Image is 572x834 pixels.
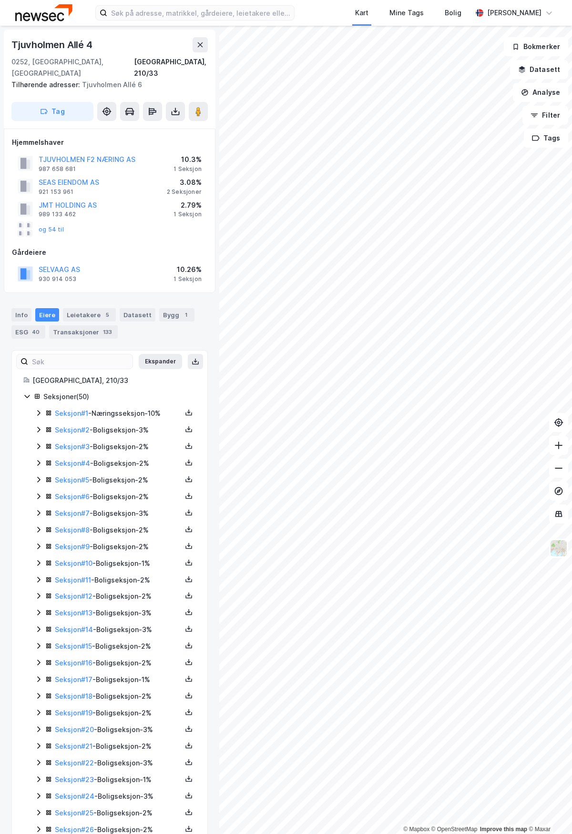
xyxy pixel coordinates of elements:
div: 2 Seksjoner [167,188,202,196]
div: - Boligseksjon - 3% [55,724,182,735]
div: - Boligseksjon - 3% [55,508,182,519]
img: newsec-logo.f6e21ccffca1b3a03d2d.png [15,4,72,21]
a: Seksjon#14 [55,625,93,633]
div: 40 [30,327,41,337]
a: Seksjon#23 [55,775,94,784]
div: Leietakere [63,308,116,322]
a: Mapbox [403,826,429,833]
a: OpenStreetMap [431,826,478,833]
div: - Boligseksjon - 2% [55,591,182,602]
div: Info [11,308,31,322]
div: Tjuvholmen Allé 4 [11,37,94,52]
a: Seksjon#12 [55,592,92,600]
div: - Boligseksjon - 1% [55,558,182,569]
div: 1 Seksjon [174,165,202,173]
div: - Boligseksjon - 3% [55,791,182,802]
div: - Boligseksjon - 2% [55,741,182,752]
div: Hjemmelshaver [12,137,207,148]
div: Bygg [159,308,194,322]
a: Seksjon#1 [55,409,88,417]
a: Seksjon#10 [55,559,92,567]
button: Datasett [510,60,568,79]
iframe: Chat Widget [524,788,572,834]
a: Seksjon#8 [55,526,90,534]
div: - Boligseksjon - 2% [55,657,182,669]
a: Improve this map [480,826,527,833]
div: - Boligseksjon - 2% [55,458,182,469]
a: Seksjon#18 [55,692,92,700]
a: Seksjon#3 [55,442,90,451]
a: Seksjon#24 [55,792,94,800]
div: - Boligseksjon - 3% [55,607,182,619]
button: Filter [522,106,568,125]
div: 0252, [GEOGRAPHIC_DATA], [GEOGRAPHIC_DATA] [11,56,134,79]
div: 930 914 053 [39,275,76,283]
div: Eiere [35,308,59,322]
div: ESG [11,325,45,339]
div: 1 [181,310,191,320]
div: 10.3% [174,154,202,165]
div: - Boligseksjon - 2% [55,491,182,502]
div: - Boligseksjon - 2% [55,574,182,586]
a: Seksjon#6 [55,492,90,501]
span: Tilhørende adresser: [11,80,82,89]
a: Seksjon#22 [55,759,94,767]
input: Søk [28,354,133,369]
a: Seksjon#13 [55,609,92,617]
div: Datasett [120,308,155,322]
a: Seksjon#5 [55,476,89,484]
button: Ekspander [139,354,182,369]
a: Seksjon#19 [55,709,92,717]
div: 1 Seksjon [174,275,202,283]
a: Seksjon#11 [55,576,91,584]
div: - Boligseksjon - 2% [55,641,182,652]
button: Tag [11,102,93,121]
div: - Boligseksjon - 2% [55,541,182,553]
a: Seksjon#7 [55,509,90,517]
div: - Boligseksjon - 2% [55,441,182,452]
div: 5 [102,310,112,320]
button: Analyse [513,83,568,102]
a: Seksjon#2 [55,426,90,434]
div: - Boligseksjon - 3% [55,757,182,769]
div: - Boligseksjon - 2% [55,474,182,486]
div: Seksjoner ( 50 ) [43,391,196,402]
a: Seksjon#16 [55,659,92,667]
div: - Boligseksjon - 1% [55,774,182,785]
a: Seksjon#25 [55,809,93,817]
div: - Boligseksjon - 3% [55,624,182,635]
a: Seksjon#20 [55,725,94,734]
a: Seksjon#15 [55,642,92,650]
div: - Boligseksjon - 2% [55,691,182,702]
input: Søk på adresse, matrikkel, gårdeiere, leietakere eller personer [107,6,294,20]
div: - Næringsseksjon - 10% [55,408,182,419]
div: [PERSON_NAME] [487,7,541,19]
div: 921 153 961 [39,188,73,196]
a: Seksjon#9 [55,543,90,551]
a: Seksjon#4 [55,459,90,467]
a: Seksjon#17 [55,675,92,683]
img: Z [550,539,568,557]
div: 10.26% [174,264,202,275]
button: Bokmerker [504,37,568,56]
div: [GEOGRAPHIC_DATA], 210/33 [134,56,208,79]
div: Kontrollprogram for chat [524,788,572,834]
div: 1 Seksjon [174,211,202,218]
div: - Boligseksjon - 2% [55,707,182,719]
div: [GEOGRAPHIC_DATA], 210/33 [32,375,196,386]
div: Gårdeiere [12,247,207,258]
div: 3.08% [167,177,202,188]
div: Kart [355,7,368,19]
div: Mine Tags [389,7,424,19]
div: - Boligseksjon - 3% [55,424,182,436]
a: Seksjon#21 [55,742,92,750]
div: 2.79% [174,200,202,211]
div: - Boligseksjon - 1% [55,674,182,685]
div: - Boligseksjon - 2% [55,524,182,536]
div: - Boligseksjon - 2% [55,807,182,819]
a: Seksjon#26 [55,825,94,834]
div: Bolig [445,7,461,19]
div: 989 133 462 [39,211,76,218]
div: 133 [101,327,114,337]
div: 987 658 681 [39,165,76,173]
